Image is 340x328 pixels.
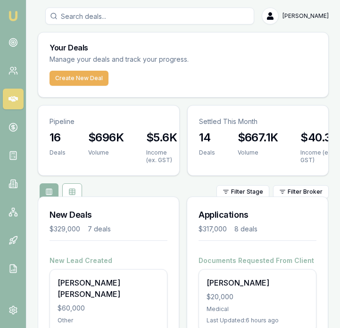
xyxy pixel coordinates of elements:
div: Volume [88,149,124,156]
button: Create New Deal [50,71,108,86]
div: Deals [199,149,215,156]
input: Search deals [45,8,254,25]
h3: New Deals [50,208,167,221]
div: $317,000 [199,224,227,234]
p: Pipeline [50,117,168,126]
img: emu-icon-u.png [8,10,19,22]
div: 8 deals [234,224,257,234]
h3: $696K [88,130,124,145]
h3: 16 [50,130,66,145]
div: 7 deals [88,224,111,234]
p: Manage your deals and track your progress. [50,54,291,65]
div: Volume [238,149,278,156]
div: Deals [50,149,66,156]
button: Filter Broker [273,185,329,198]
div: $20,000 [207,292,308,302]
span: Filter Broker [288,188,323,196]
div: $60,000 [58,303,159,313]
span: [PERSON_NAME] [282,12,329,20]
h3: Your Deals [50,44,317,51]
h3: $667.1K [238,130,278,145]
div: Other [58,317,159,324]
div: Medical [207,305,308,313]
span: Filter Stage [231,188,263,196]
p: Settled This Month [199,117,317,126]
button: Filter Stage [216,185,269,198]
h4: Documents Requested From Client [199,256,316,265]
div: [PERSON_NAME] [207,277,308,288]
div: Income (ex. GST) [146,149,177,164]
div: Income (ex. GST) [300,149,339,164]
h4: New Lead Created [50,256,167,265]
h3: $40.3K [300,130,339,145]
div: $329,000 [50,224,80,234]
div: [PERSON_NAME] [PERSON_NAME] [58,277,159,300]
div: Last Updated: 6 hours ago [207,317,308,324]
h3: Applications [199,208,316,221]
h3: 14 [199,130,215,145]
h3: $5.6K [146,130,177,145]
